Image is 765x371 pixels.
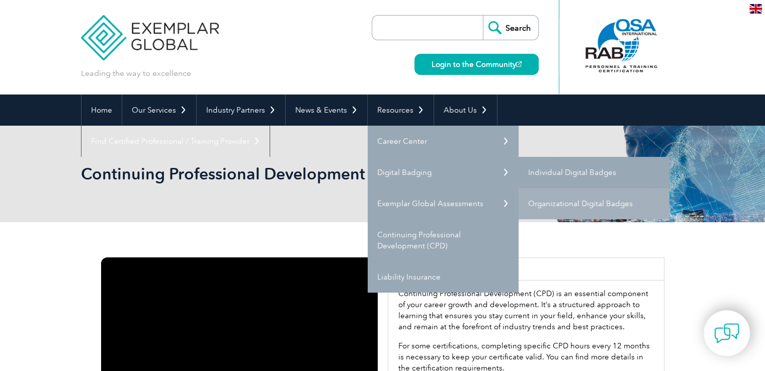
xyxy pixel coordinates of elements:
img: contact-chat.png [714,321,739,346]
a: Liability Insurance [368,261,519,293]
a: Home [81,95,122,126]
a: Career Center [368,126,519,157]
a: Our Services [122,95,196,126]
a: Resources [368,95,434,126]
a: Find Certified Professional / Training Provider [81,126,270,157]
a: Industry Partners [197,95,285,126]
a: Digital Badging [368,157,519,188]
img: en [749,4,762,14]
a: Continuing Professional Development (CPD) [368,219,519,261]
a: Login to the Community [414,54,539,75]
img: open_square.png [516,61,522,67]
p: Leading the way to excellence [81,68,191,79]
a: About Us [434,95,497,126]
div: What is CPD? [388,258,664,280]
a: Exemplar Global Assessments [368,188,519,219]
a: Organizational Digital Badges [519,188,669,219]
a: News & Events [286,95,367,126]
a: Individual Digital Badges [519,157,669,188]
h2: Continuing Professional Development (CPD) [81,166,503,182]
input: Search [483,16,538,40]
p: Continuing Professional Development (CPD) is an essential component of your career growth and dev... [398,288,654,332]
